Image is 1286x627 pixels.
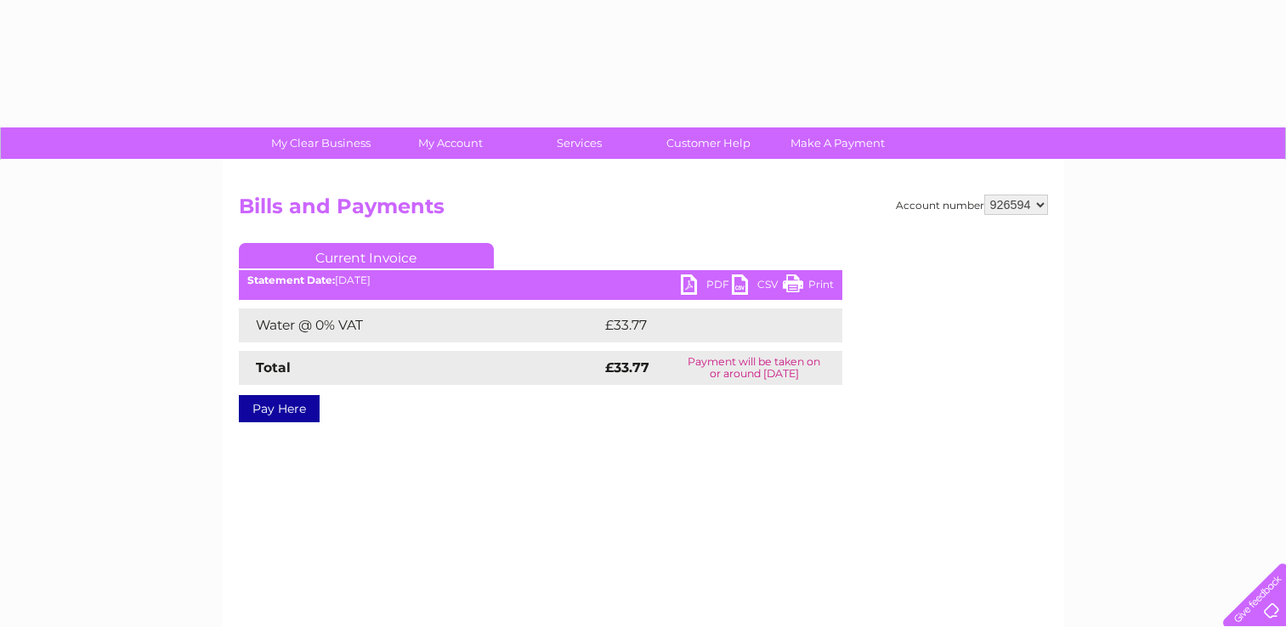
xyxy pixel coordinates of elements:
strong: Total [256,359,291,376]
a: Current Invoice [239,243,494,268]
a: My Account [380,127,520,159]
strong: £33.77 [605,359,649,376]
td: Payment will be taken on or around [DATE] [666,351,842,385]
div: [DATE] [239,274,842,286]
a: Print [783,274,834,299]
div: Account number [896,195,1048,215]
td: £33.77 [601,308,807,342]
a: Make A Payment [768,127,908,159]
a: Pay Here [239,395,320,422]
a: PDF [681,274,732,299]
a: CSV [732,274,783,299]
h2: Bills and Payments [239,195,1048,227]
b: Statement Date: [247,274,335,286]
a: Services [509,127,649,159]
td: Water @ 0% VAT [239,308,601,342]
a: Customer Help [638,127,779,159]
a: My Clear Business [251,127,391,159]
